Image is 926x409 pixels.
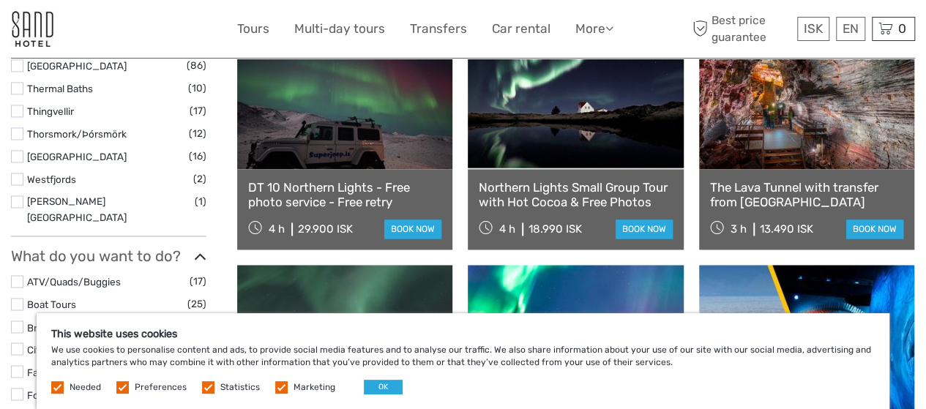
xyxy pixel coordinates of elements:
button: OK [364,380,403,394]
a: Family Fun [27,366,76,378]
a: City Sightseeing [27,343,101,355]
a: The Lava Tunnel with transfer from [GEOGRAPHIC_DATA] [710,180,903,210]
span: (86) [187,57,206,74]
div: 29.900 ISK [298,222,353,236]
a: Northern Lights Small Group Tour with Hot Cocoa & Free Photos [479,180,672,210]
span: (10) [188,80,206,97]
a: Boat Tours [27,299,76,310]
label: Statistics [220,381,260,394]
a: Brewery & Distillery [27,321,116,333]
div: We use cookies to personalise content and ads, to provide social media features and to analyse ou... [37,313,889,409]
span: (25) [187,296,206,312]
a: [GEOGRAPHIC_DATA] [27,151,127,162]
a: book now [616,219,673,239]
a: Car rental [492,18,550,40]
span: (12) [189,125,206,142]
span: 4 h [269,222,285,236]
img: 186-9edf1c15-b972-4976-af38-d04df2434085_logo_small.jpg [11,11,53,47]
a: Multi-day tours [294,18,385,40]
a: Westfjords [27,173,76,185]
a: ATV/Quads/Buggies [27,276,121,288]
a: [PERSON_NAME][GEOGRAPHIC_DATA] [27,195,127,224]
a: Transfers [410,18,467,40]
h5: This website uses cookies [51,328,875,340]
span: Best price guarantee [689,12,794,45]
a: Tours [237,18,269,40]
label: Needed [70,381,101,394]
div: 13.490 ISK [760,222,813,236]
a: [GEOGRAPHIC_DATA] [27,60,127,72]
span: 0 [896,21,908,36]
a: Thingvellir [27,105,74,117]
label: Preferences [135,381,187,394]
a: Food & Drink [27,389,85,400]
a: More [575,18,613,40]
a: DT 10 Northern Lights - Free photo service - Free retry [248,180,441,210]
a: book now [384,219,441,239]
button: Open LiveChat chat widget [168,23,186,40]
a: Thorsmork/Þórsmörk [27,128,127,140]
div: EN [836,17,865,41]
span: 3 h [731,222,747,236]
label: Marketing [294,381,335,394]
span: ISK [804,21,823,36]
span: (2) [193,170,206,187]
span: (17) [190,102,206,119]
span: (16) [189,148,206,165]
a: book now [846,219,903,239]
span: (17) [190,273,206,290]
h3: What do you want to do? [11,247,206,265]
p: We're away right now. Please check back later! [20,26,165,37]
span: 4 h [499,222,515,236]
span: (1) [195,193,206,210]
a: Thermal Baths [27,83,93,94]
div: 18.990 ISK [529,222,582,236]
